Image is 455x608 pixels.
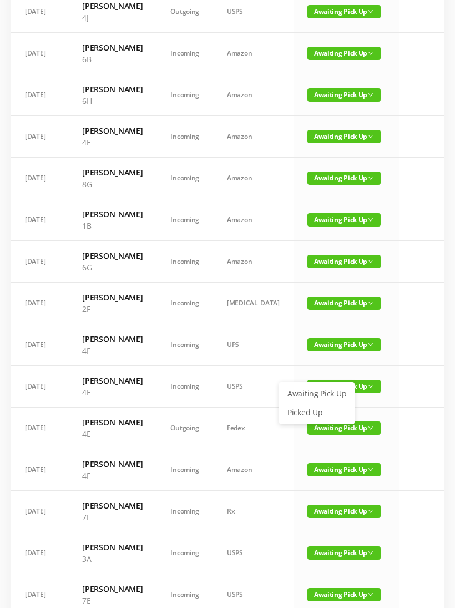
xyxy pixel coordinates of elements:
td: Incoming [156,366,213,408]
span: Awaiting Pick Up [307,421,381,435]
h6: [PERSON_NAME] [82,42,143,53]
td: [DATE] [11,532,68,574]
td: Incoming [156,324,213,366]
span: Awaiting Pick Up [307,463,381,476]
h6: [PERSON_NAME] [82,250,143,262]
td: Amazon [213,74,294,116]
td: Amazon [213,116,294,158]
td: Incoming [156,199,213,241]
td: Amazon [213,449,294,491]
td: [DATE] [11,74,68,116]
td: USPS [213,366,294,408]
td: Incoming [156,74,213,116]
span: Awaiting Pick Up [307,130,381,143]
p: 4E [82,386,143,398]
td: Incoming [156,241,213,283]
td: [DATE] [11,366,68,408]
span: Awaiting Pick Up [307,297,381,310]
td: Incoming [156,158,213,199]
p: 4F [82,470,143,481]
td: USPS [213,532,294,574]
i: icon: down [368,134,373,139]
i: icon: down [368,92,373,98]
p: 1B [82,220,143,232]
h6: [PERSON_NAME] [82,583,143,595]
h6: [PERSON_NAME] [82,333,143,345]
p: 7E [82,595,143,606]
h6: [PERSON_NAME] [82,292,143,303]
td: UPS [213,324,294,366]
span: Awaiting Pick Up [307,213,381,227]
h6: [PERSON_NAME] [82,125,143,137]
td: [DATE] [11,408,68,449]
a: Awaiting Pick Up [281,385,353,403]
p: 6H [82,95,143,107]
p: 6B [82,53,143,65]
td: [DATE] [11,241,68,283]
h6: [PERSON_NAME] [82,83,143,95]
h6: [PERSON_NAME] [82,208,143,220]
i: icon: down [368,425,373,431]
td: [DATE] [11,449,68,491]
td: Amazon [213,241,294,283]
td: [DATE] [11,324,68,366]
td: [DATE] [11,158,68,199]
td: [DATE] [11,283,68,324]
h6: [PERSON_NAME] [82,167,143,178]
h6: [PERSON_NAME] [82,541,143,553]
i: icon: down [368,259,373,264]
td: Fedex [213,408,294,449]
td: Incoming [156,491,213,532]
td: Amazon [213,199,294,241]
h6: [PERSON_NAME] [82,375,143,386]
i: icon: down [368,550,373,556]
p: 7E [82,511,143,523]
span: Awaiting Pick Up [307,546,381,560]
span: Awaiting Pick Up [307,588,381,601]
td: Incoming [156,116,213,158]
i: icon: down [368,9,373,14]
i: icon: down [368,300,373,306]
td: [DATE] [11,116,68,158]
span: Awaiting Pick Up [307,5,381,18]
i: icon: down [368,342,373,348]
h6: [PERSON_NAME] [82,458,143,470]
h6: [PERSON_NAME] [82,416,143,428]
a: Picked Up [281,404,353,421]
p: 4F [82,345,143,356]
td: [DATE] [11,199,68,241]
p: 4J [82,12,143,23]
span: Awaiting Pick Up [307,255,381,268]
i: icon: down [368,509,373,514]
i: icon: down [368,384,373,389]
td: [DATE] [11,491,68,532]
p: 4E [82,137,143,148]
p: 8G [82,178,143,190]
td: [MEDICAL_DATA] [213,283,294,324]
td: Incoming [156,33,213,74]
p: 4E [82,428,143,440]
i: icon: down [368,51,373,56]
p: 3A [82,553,143,565]
td: Amazon [213,33,294,74]
i: icon: down [368,217,373,223]
span: Awaiting Pick Up [307,47,381,60]
td: Amazon [213,158,294,199]
span: Awaiting Pick Up [307,338,381,351]
td: Incoming [156,283,213,324]
td: Incoming [156,449,213,491]
span: Awaiting Pick Up [307,172,381,185]
span: Awaiting Pick Up [307,505,381,518]
td: [DATE] [11,33,68,74]
td: Incoming [156,532,213,574]
i: icon: down [368,175,373,181]
i: icon: down [368,592,373,597]
p: 6G [82,262,143,273]
span: Awaiting Pick Up [307,88,381,102]
h6: [PERSON_NAME] [82,500,143,511]
td: Outgoing [156,408,213,449]
p: 2F [82,303,143,315]
td: Rx [213,491,294,532]
i: icon: down [368,467,373,473]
